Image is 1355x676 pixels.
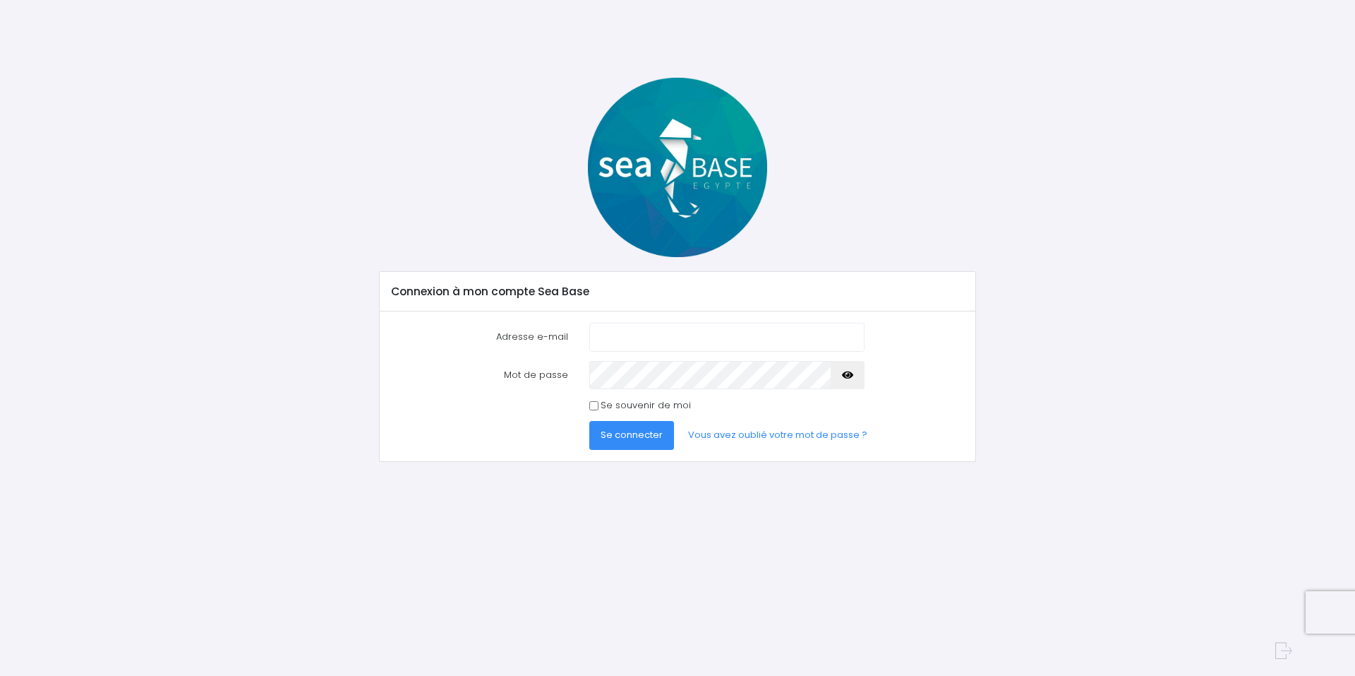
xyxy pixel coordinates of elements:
div: Connexion à mon compte Sea Base [380,272,975,312]
label: Se souvenir de moi [601,398,691,413]
a: Vous avez oublié votre mot de passe ? [677,421,879,449]
span: Se connecter [601,428,663,441]
label: Mot de passe [381,361,579,389]
label: Adresse e-mail [381,323,579,351]
button: Se connecter [589,421,674,449]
